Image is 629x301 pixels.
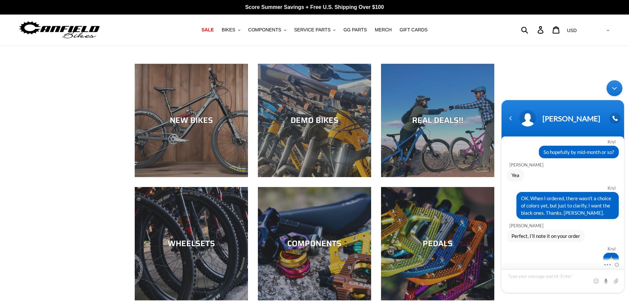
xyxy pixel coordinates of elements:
a: MERCH [371,25,395,34]
div: NEW BIKES [135,116,248,125]
span: BIKES [222,27,235,33]
div: COMPONENTS [258,239,371,248]
div: REAL DEALS!! [381,116,494,125]
span: MERCH [375,27,392,33]
a: SALE [198,25,217,34]
button: SERVICE PARTS [291,25,339,34]
span: GG PARTS [343,27,367,33]
span: COMPONENTS [248,27,281,33]
span: GIFT CARDS [400,27,428,33]
span: SERVICE PARTS [294,27,331,33]
button: COMPONENTS [245,25,290,34]
a: WHEELSETS [135,187,248,300]
div: PEDALS [381,239,494,248]
a: REAL DEALS!! [381,64,494,177]
a: PEDALS [381,187,494,300]
div: DEMO BIKES [258,116,371,125]
a: NEW BIKES [135,64,248,177]
img: Canfield Bikes [18,19,101,40]
a: DEMO BIKES [258,64,371,177]
iframe: SalesIQ Chatwindow [498,77,627,296]
a: GG PARTS [340,25,370,34]
div: WHEELSETS [135,239,248,248]
input: Search [525,22,542,37]
a: COMPONENTS [258,187,371,300]
button: BIKES [218,25,243,34]
a: GIFT CARDS [396,25,431,34]
span: SALE [201,27,214,33]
